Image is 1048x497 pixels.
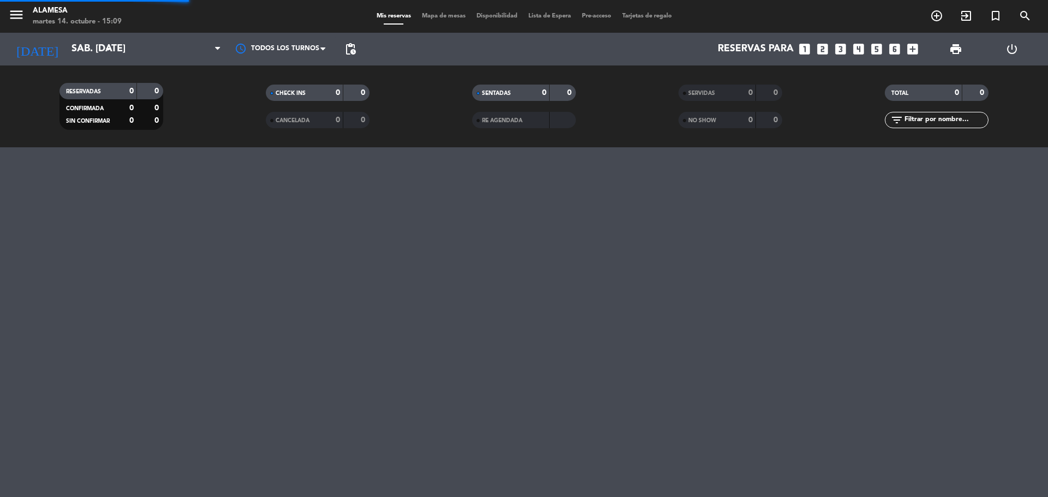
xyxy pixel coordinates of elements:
[361,116,367,124] strong: 0
[890,113,903,127] i: filter_list
[949,43,962,56] span: print
[8,7,25,27] button: menu
[336,89,340,97] strong: 0
[851,42,866,56] i: looks_4
[416,13,471,19] span: Mapa de mesas
[773,89,780,97] strong: 0
[523,13,576,19] span: Lista de Espera
[815,42,830,56] i: looks_two
[567,89,574,97] strong: 0
[33,5,122,16] div: Alamesa
[542,89,546,97] strong: 0
[888,42,902,56] i: looks_6
[930,9,943,22] i: add_circle_outline
[154,117,161,124] strong: 0
[344,43,357,56] span: pending_actions
[129,117,134,124] strong: 0
[154,87,161,95] strong: 0
[955,89,959,97] strong: 0
[276,118,309,123] span: CANCELADA
[336,116,340,124] strong: 0
[482,91,511,96] span: SENTADAS
[773,116,780,124] strong: 0
[276,91,306,96] span: CHECK INS
[371,13,416,19] span: Mis reservas
[471,13,523,19] span: Disponibilidad
[129,87,134,95] strong: 0
[576,13,617,19] span: Pre-acceso
[1005,43,1019,56] i: power_settings_new
[833,42,848,56] i: looks_3
[33,16,122,27] div: martes 14. octubre - 15:09
[102,43,115,56] i: arrow_drop_down
[748,116,753,124] strong: 0
[688,118,716,123] span: NO SHOW
[8,7,25,23] i: menu
[906,42,920,56] i: add_box
[718,44,794,55] span: Reservas para
[797,42,812,56] i: looks_one
[154,104,161,112] strong: 0
[989,9,1002,22] i: turned_in_not
[129,104,134,112] strong: 0
[8,37,66,61] i: [DATE]
[960,9,973,22] i: exit_to_app
[980,89,986,97] strong: 0
[903,114,988,126] input: Filtrar por nombre...
[617,13,677,19] span: Tarjetas de regalo
[66,106,104,111] span: CONFIRMADA
[66,118,110,124] span: SIN CONFIRMAR
[1019,9,1032,22] i: search
[891,91,908,96] span: TOTAL
[688,91,715,96] span: SERVIDAS
[482,118,522,123] span: RE AGENDADA
[984,33,1040,65] div: LOG OUT
[361,89,367,97] strong: 0
[66,89,101,94] span: RESERVADAS
[870,42,884,56] i: looks_5
[748,89,753,97] strong: 0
